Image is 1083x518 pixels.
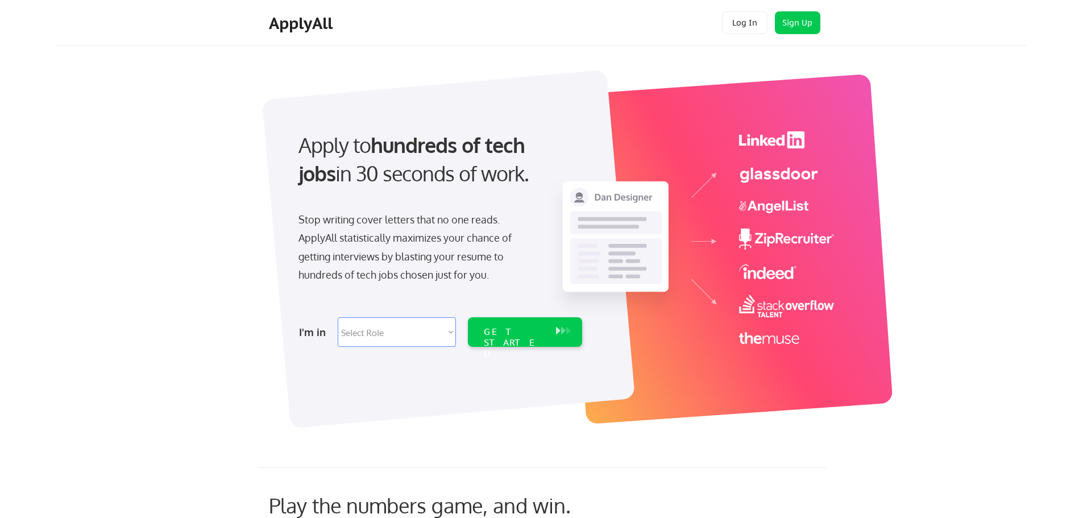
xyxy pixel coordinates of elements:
[269,14,336,33] div: ApplyAll
[269,493,621,517] div: Play the numbers game, and win.
[775,11,820,34] button: Sign Up
[298,131,578,188] div: Apply to in 30 seconds of work.
[299,323,331,341] div: I'm in
[484,326,545,359] div: GET STARTED
[722,11,767,34] button: Log In
[298,132,530,186] strong: hundreds of tech jobs
[298,210,532,284] div: Stop writing cover letters that no one reads. ApplyAll statistically maximizes your chance of get...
